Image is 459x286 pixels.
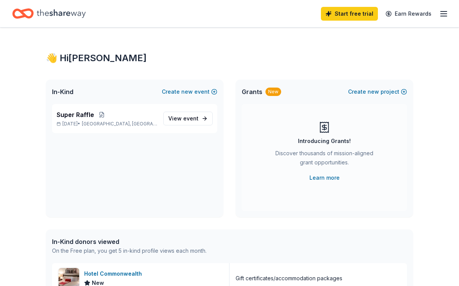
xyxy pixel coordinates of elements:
[381,7,436,21] a: Earn Rewards
[52,87,73,96] span: In-Kind
[348,87,407,96] button: Createnewproject
[52,237,207,246] div: In-Kind donors viewed
[236,274,342,283] div: Gift certificates/accommodation packages
[52,246,207,255] div: On the Free plan, you get 5 in-kind profile views each month.
[82,121,157,127] span: [GEOGRAPHIC_DATA], [GEOGRAPHIC_DATA]
[321,7,378,21] a: Start free trial
[298,136,351,146] div: Introducing Grants!
[368,87,379,96] span: new
[168,114,199,123] span: View
[183,115,199,122] span: event
[57,110,94,119] span: Super Raffle
[309,173,340,182] a: Learn more
[163,112,213,125] a: View event
[57,121,157,127] p: [DATE] •
[242,87,262,96] span: Grants
[46,52,413,64] div: 👋 Hi [PERSON_NAME]
[12,5,86,23] a: Home
[162,87,217,96] button: Createnewevent
[84,269,145,278] div: Hotel Commonwealth
[181,87,193,96] span: new
[265,88,281,96] div: New
[272,149,376,170] div: Discover thousands of mission-aligned grant opportunities.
